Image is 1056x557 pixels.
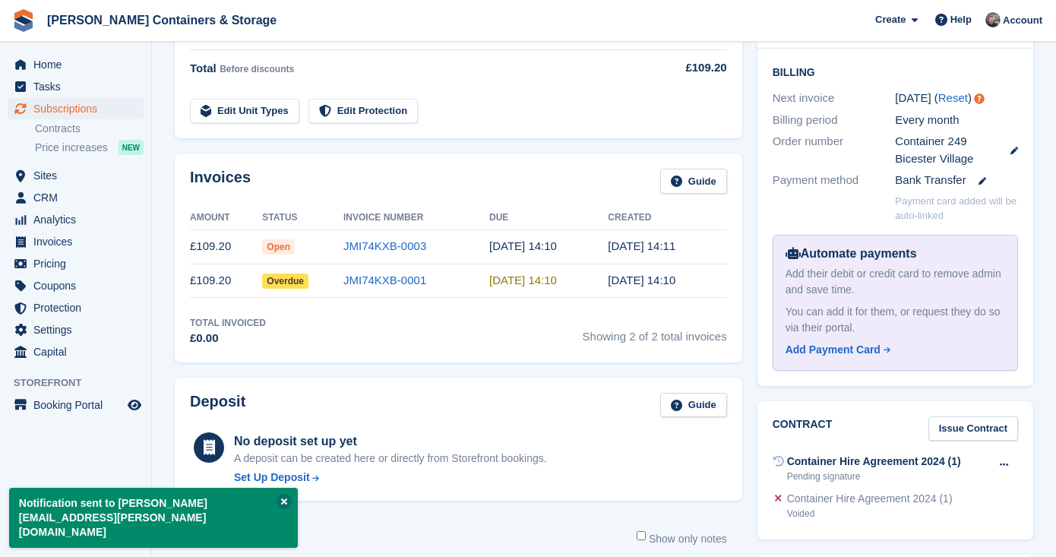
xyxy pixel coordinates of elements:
[234,451,547,467] p: A deposit can be created here or directly from Storefront bookings.
[608,206,726,230] th: Created
[35,122,144,136] a: Contracts
[262,206,343,230] th: Status
[35,139,144,156] a: Price increases NEW
[220,64,294,74] span: Before discounts
[773,64,1018,79] h2: Billing
[773,112,896,129] div: Billing period
[33,187,125,208] span: CRM
[33,341,125,362] span: Capital
[645,59,727,77] div: £109.20
[190,316,266,330] div: Total Invoiced
[8,297,144,318] a: menu
[125,396,144,414] a: Preview store
[1003,13,1042,28] span: Account
[33,76,125,97] span: Tasks
[489,206,608,230] th: Due
[8,341,144,362] a: menu
[950,12,972,27] span: Help
[8,319,144,340] a: menu
[308,99,418,124] a: Edit Protection
[190,330,266,347] div: £0.00
[33,275,125,296] span: Coupons
[33,54,125,75] span: Home
[895,90,1018,107] div: [DATE] ( )
[773,416,833,441] h2: Contract
[786,342,881,358] div: Add Payment Card
[41,8,283,33] a: [PERSON_NAME] Containers & Storage
[787,470,961,483] div: Pending signature
[190,99,299,124] a: Edit Unit Types
[262,239,295,255] span: Open
[190,393,245,418] h2: Deposit
[786,342,999,358] a: Add Payment Card
[895,133,995,167] span: Container 249 Bicester Village
[234,432,547,451] div: No deposit set up yet
[33,319,125,340] span: Settings
[8,275,144,296] a: menu
[787,491,953,507] div: Container Hire Agreement 2024 (1)
[786,304,1005,336] div: You can add it for them, or request they do so via their portal.
[985,12,1001,27] img: Adam Greenhalgh
[489,239,557,252] time: 2025-10-19 13:10:46 UTC
[343,206,489,230] th: Invoice Number
[35,141,108,155] span: Price increases
[637,531,646,540] input: Show only notes
[190,264,262,298] td: £109.20
[786,266,1005,298] div: Add their debit or credit card to remove admin and save time.
[773,133,896,167] div: Order number
[895,194,1018,223] p: Payment card added will be auto-linked
[262,274,308,289] span: Overdue
[773,90,896,107] div: Next invoice
[190,169,251,194] h2: Invoices
[119,140,144,155] div: NEW
[8,187,144,208] a: menu
[928,416,1018,441] a: Issue Contract
[938,91,968,104] a: Reset
[895,172,1018,189] div: Bank Transfer
[12,9,35,32] img: stora-icon-8386f47178a22dfd0bd8f6a31ec36ba5ce8667c1dd55bd0f319d3a0aa187defe.svg
[9,488,298,548] p: Notification sent to [PERSON_NAME][EMAIL_ADDRESS][PERSON_NAME][DOMAIN_NAME]
[8,165,144,186] a: menu
[787,454,961,470] div: Container Hire Agreement 2024 (1)
[660,393,727,418] a: Guide
[234,470,547,486] a: Set Up Deposit
[14,375,151,391] span: Storefront
[33,165,125,186] span: Sites
[234,470,310,486] div: Set Up Deposit
[8,54,144,75] a: menu
[343,274,426,286] a: JMI74KXB-0001
[489,274,557,286] time: 2025-09-18 13:10:46 UTC
[637,531,727,547] label: Show only notes
[8,209,144,230] a: menu
[33,231,125,252] span: Invoices
[8,98,144,119] a: menu
[875,12,906,27] span: Create
[33,253,125,274] span: Pricing
[33,209,125,230] span: Analytics
[190,229,262,264] td: £109.20
[343,239,426,252] a: JMI74KXB-0003
[608,239,675,252] time: 2025-09-19 13:11:26 UTC
[33,98,125,119] span: Subscriptions
[773,172,896,189] div: Payment method
[8,231,144,252] a: menu
[8,253,144,274] a: menu
[660,169,727,194] a: Guide
[787,507,953,521] div: Voided
[33,394,125,416] span: Booking Portal
[786,245,1005,263] div: Automate payments
[33,297,125,318] span: Protection
[190,62,217,74] span: Total
[583,316,727,347] span: Showing 2 of 2 total invoices
[608,274,675,286] time: 2025-08-19 13:10:47 UTC
[8,76,144,97] a: menu
[8,394,144,416] a: menu
[190,206,262,230] th: Amount
[895,112,1018,129] div: Every month
[972,92,986,106] div: Tooltip anchor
